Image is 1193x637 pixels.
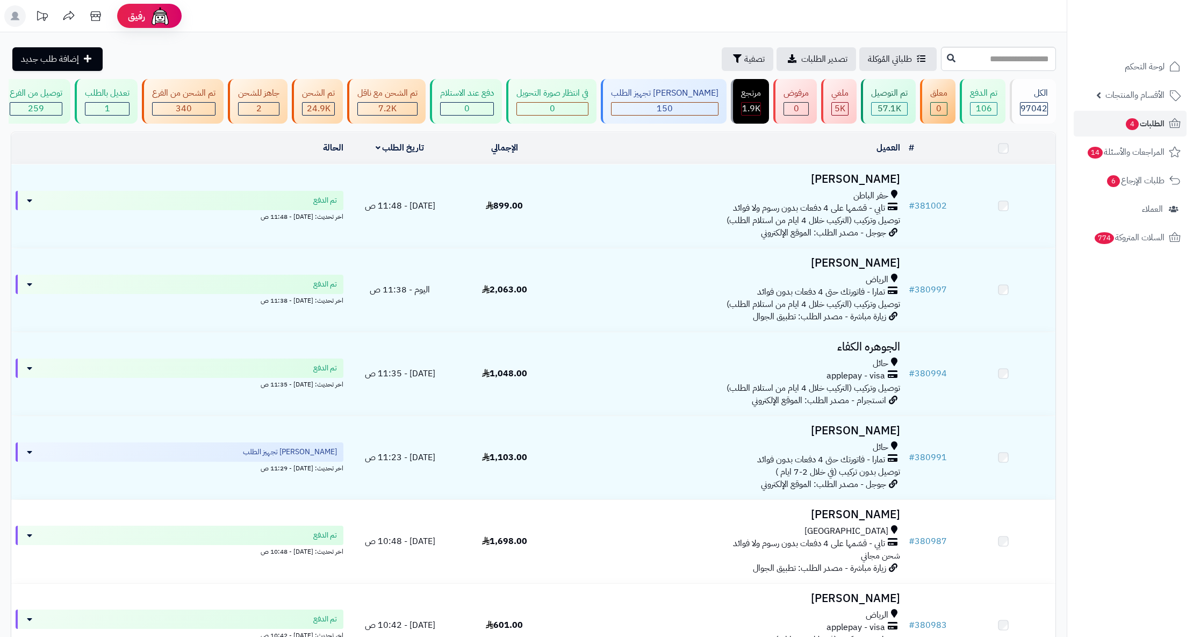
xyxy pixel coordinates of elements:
[561,509,900,521] h3: [PERSON_NAME]
[742,103,760,115] div: 1852
[1087,145,1165,160] span: المراجعات والأسئلة
[909,451,915,464] span: #
[831,87,849,99] div: ملغي
[918,79,958,124] a: معلق 0
[16,210,343,221] div: اخر تحديث: [DATE] - 11:48 ص
[794,102,799,115] span: 0
[550,102,555,115] span: 0
[28,102,44,115] span: 259
[482,283,527,296] span: 2,063.00
[1142,202,1163,217] span: العملاء
[357,87,418,99] div: تم الشحن مع ناقل
[752,394,886,407] span: انستجرام - مصدر الطلب: الموقع الإلكتروني
[226,79,290,124] a: جاهز للشحن 2
[1088,147,1103,159] span: 14
[909,535,947,548] a: #380987
[365,451,435,464] span: [DATE] - 11:23 ص
[1107,175,1120,187] span: 6
[12,47,103,71] a: إضافة طلب جديد
[804,525,888,538] span: [GEOGRAPHIC_DATA]
[1095,232,1114,244] span: 774
[85,103,129,115] div: 1
[861,549,900,562] span: شحن مجاني
[832,103,848,115] div: 5004
[517,103,588,115] div: 0
[149,5,171,27] img: ai-face.png
[909,283,947,296] a: #380997
[970,87,997,99] div: تم الدفع
[152,87,215,99] div: تم الشحن من الفرع
[307,102,330,115] span: 24.9K
[1074,139,1187,165] a: المراجعات والأسئلة14
[440,87,494,99] div: دفع عند الاستلام
[909,199,915,212] span: #
[753,562,886,575] span: زيارة مباشرة - مصدر الطلب: تطبيق الجوال
[873,441,888,454] span: حائل
[1125,116,1165,131] span: الطلبات
[1106,173,1165,188] span: طلبات الإرجاع
[1126,118,1139,130] span: 4
[486,619,523,632] span: 601.00
[741,87,761,99] div: مرتجع
[742,102,760,115] span: 1.9K
[313,530,337,541] span: تم الدفع
[871,87,908,99] div: تم التوصيل
[370,283,430,296] span: اليوم - 11:38 ص
[153,103,215,115] div: 340
[859,47,937,71] a: طلباتي المُوكلة
[777,47,856,71] a: تصدير الطلبات
[1120,30,1183,53] img: logo-2.png
[727,298,900,311] span: توصيل وتركيب (التركيب خلال 4 ايام من استلام الطلب)
[612,103,718,115] div: 150
[835,102,845,115] span: 5K
[868,53,912,66] span: طلباتي المُوكلة
[1074,196,1187,222] a: العملاء
[722,47,773,71] button: تصفية
[1020,102,1047,115] span: 97042
[176,102,192,115] span: 340
[958,79,1008,124] a: تم الدفع 106
[561,257,900,269] h3: [PERSON_NAME]
[28,5,55,30] a: تحديثات المنصة
[1020,87,1048,99] div: الكل
[931,103,947,115] div: 0
[365,535,435,548] span: [DATE] - 10:48 ص
[1074,225,1187,250] a: السلات المتروكة774
[909,451,947,464] a: #380991
[365,367,435,380] span: [DATE] - 11:35 ص
[504,79,599,124] a: في انتظار صورة التحويل 0
[909,367,947,380] a: #380994
[1074,111,1187,137] a: الطلبات4
[256,102,262,115] span: 2
[561,173,900,185] h3: [PERSON_NAME]
[784,87,809,99] div: مرفوض
[561,592,900,605] h3: [PERSON_NAME]
[744,53,765,66] span: تصفية
[486,199,523,212] span: 899.00
[302,87,335,99] div: تم الشحن
[784,103,808,115] div: 0
[971,103,997,115] div: 106
[930,87,947,99] div: معلق
[727,382,900,395] span: توصيل وتركيب (التركيب خلال 4 ايام من استلام الطلب)
[775,466,900,478] span: توصيل بدون تركيب (في خلال 2-7 ايام )
[761,478,886,491] span: جوجل - مصدر الطلب: الموقع الإلكتروني
[428,79,504,124] a: دفع عند الاستلام 0
[561,341,900,353] h3: الجوهره الكفاء
[491,141,518,154] a: الإجمالي
[1105,88,1165,103] span: الأقسام والمنتجات
[733,538,885,550] span: تابي - قسّمها على 4 دفعات بدون رسوم ولا فوائد
[238,87,279,99] div: جاهز للشحن
[729,79,771,124] a: مرتجع 1.9K
[909,619,915,632] span: #
[313,614,337,625] span: تم الدفع
[482,367,527,380] span: 1,048.00
[482,451,527,464] span: 1,103.00
[16,294,343,305] div: اخر تحديث: [DATE] - 11:38 ص
[976,102,992,115] span: 106
[243,447,337,457] span: [PERSON_NAME] تجهيز الطلب
[73,79,140,124] a: تعديل بالطلب 1
[599,79,729,124] a: [PERSON_NAME] تجهيز الطلب 150
[441,103,493,115] div: 0
[10,87,62,99] div: توصيل من الفرع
